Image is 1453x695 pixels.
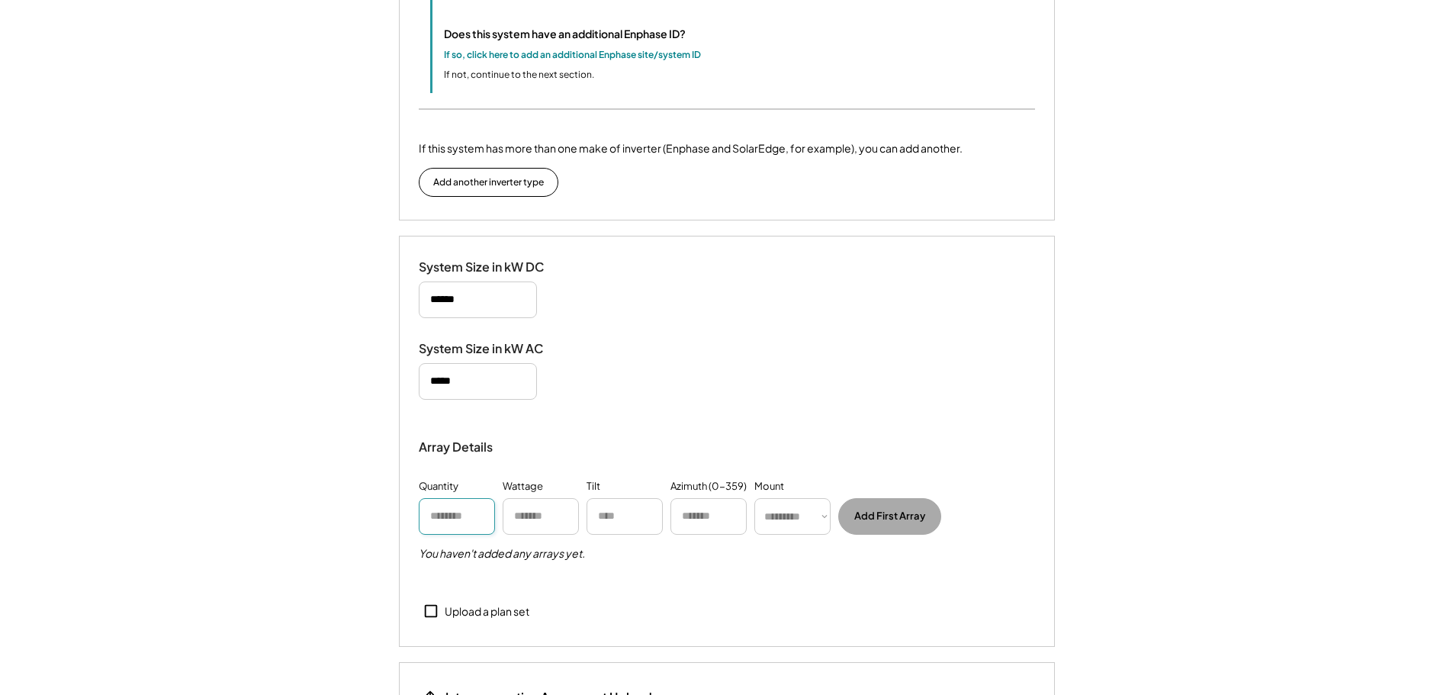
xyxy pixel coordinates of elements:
[419,259,571,275] div: System Size in kW DC
[445,604,529,619] div: Upload a plan set
[419,546,585,561] h5: You haven't added any arrays yet.
[444,68,594,82] div: If not, continue to the next section.
[419,341,571,357] div: System Size in kW AC
[419,140,963,156] div: If this system has more than one make of inverter (Enphase and SolarEdge, for example), you can a...
[838,498,941,535] button: Add First Array
[503,479,543,494] div: Wattage
[444,48,701,62] div: If so, click here to add an additional Enphase site/system ID
[444,26,686,42] div: Does this system have an additional Enphase ID?
[587,479,600,494] div: Tilt
[754,479,784,494] div: Mount
[419,479,458,494] div: Quantity
[419,438,495,456] div: Array Details
[419,168,558,197] button: Add another inverter type
[670,479,747,494] div: Azimuth (0-359)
